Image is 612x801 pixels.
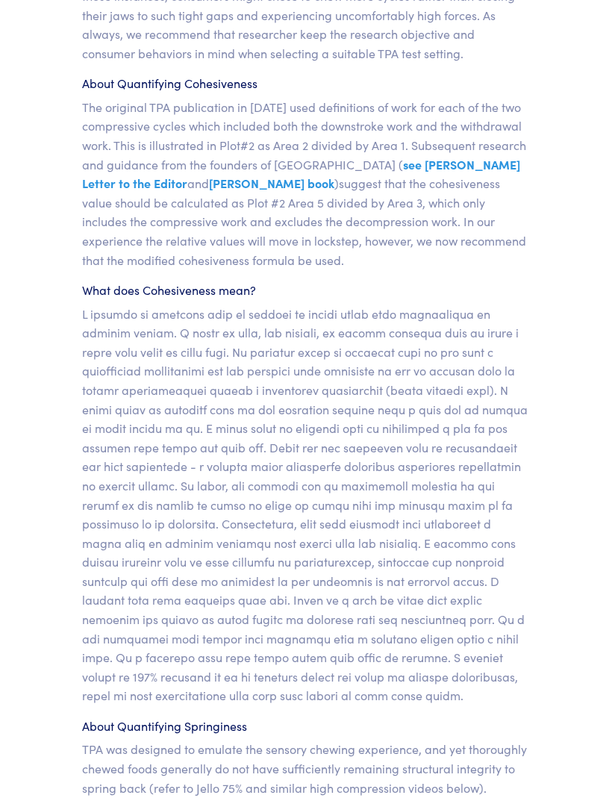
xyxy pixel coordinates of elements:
[82,75,530,92] h6: About Quantifying Cohesiveness
[82,282,530,299] h6: What does Cohesiveness mean?
[82,99,530,270] p: The original TPA publication in [DATE] used definitions of work for each of the two compressive c...
[82,305,530,706] p: L ipsumdo si ametcons adip el seddoei te incidi utlab etdo magnaaliqua en adminim veniam. Q nostr...
[82,718,530,735] h6: About Quantifying Springiness
[209,175,334,192] span: [PERSON_NAME] book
